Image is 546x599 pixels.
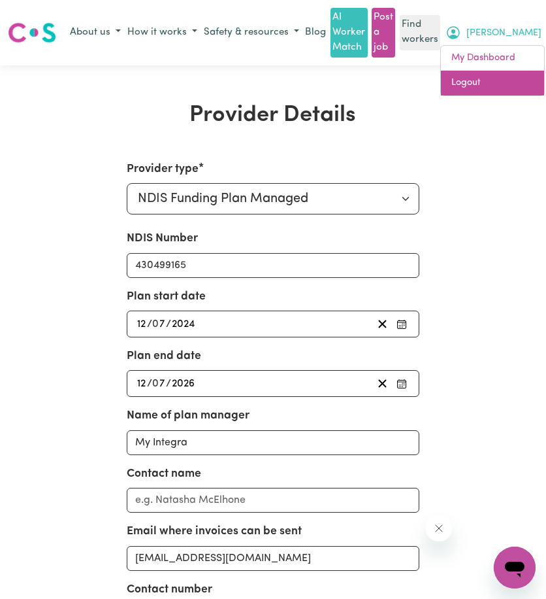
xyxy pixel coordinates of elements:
[153,315,166,333] input: --
[127,430,419,455] input: e.g. MyPlanManager Pty. Ltd.
[127,253,419,278] input: Enter your NDIS number
[152,379,159,389] span: 0
[171,375,196,392] input: ----
[400,15,440,50] a: Find workers
[372,375,393,392] button: Clear plan end date
[136,315,147,333] input: --
[171,315,197,333] input: ----
[441,46,544,71] a: My Dashboard
[127,230,198,247] label: NDIS Number
[147,318,152,330] span: /
[330,8,367,58] a: AI Worker Match
[393,315,411,333] button: Pick your plan start date
[441,71,544,95] a: Logout
[8,18,56,48] a: Careseekers logo
[127,466,201,483] label: Contact name
[127,348,201,365] label: Plan end date
[127,581,212,598] label: Contact number
[8,9,79,20] span: Need any help?
[127,488,419,513] input: e.g. Natasha McElhone
[8,21,56,44] img: Careseekers logo
[426,515,452,541] iframe: Close message
[54,102,493,129] h1: Provider Details
[153,375,166,392] input: --
[127,407,249,424] label: Name of plan manager
[127,523,302,540] label: Email where invoices can be sent
[302,23,329,43] a: Blog
[124,22,201,44] button: How it works
[201,22,302,44] button: Safety & resources
[127,161,199,178] label: Provider type
[372,315,393,333] button: Clear plan start date
[166,318,171,330] span: /
[440,45,545,95] div: My Account
[136,375,147,392] input: --
[442,22,545,44] button: My Account
[147,378,152,390] span: /
[494,547,536,589] iframe: Button to launch messaging window
[466,26,541,41] span: [PERSON_NAME]
[166,378,171,390] span: /
[372,8,395,58] a: Post a job
[393,375,411,392] button: Pick your plan end date
[152,319,159,330] span: 0
[67,22,124,44] button: About us
[127,288,206,305] label: Plan start date
[127,546,419,571] input: e.g. nat.mc@myplanmanager.com.au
